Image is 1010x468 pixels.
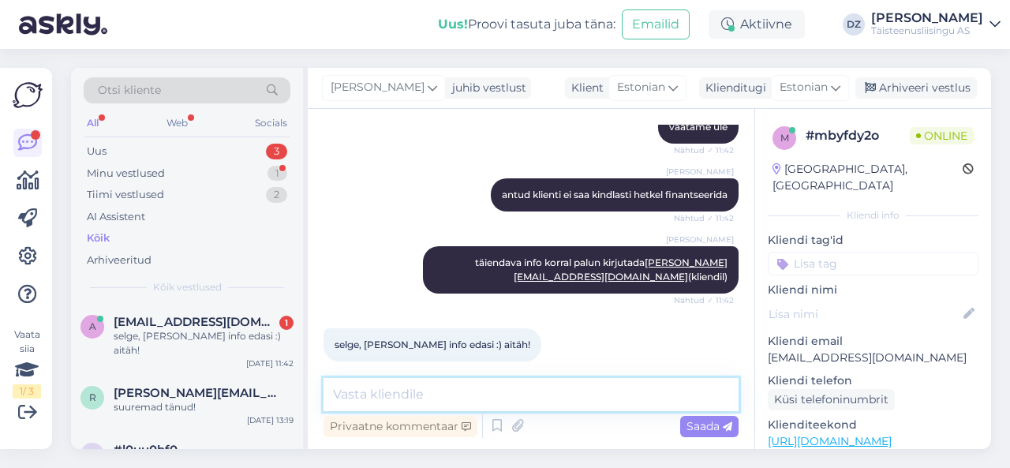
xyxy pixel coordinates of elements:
[669,121,728,133] span: vaatame üle
[674,144,734,156] span: Nähtud ✓ 11:42
[871,12,1001,37] a: [PERSON_NAME]Täisteenusliisingu AS
[666,234,734,245] span: [PERSON_NAME]
[475,256,728,283] span: täiendava info korral palun kirjutada (kliendil)
[114,400,294,414] div: suuremad tänud!
[335,339,530,350] span: selge, [PERSON_NAME] info edasi :) aitäh!
[438,15,615,34] div: Proovi tasuta juba täna:
[768,373,978,389] p: Kliendi telefon
[699,80,766,96] div: Klienditugi
[89,391,96,403] span: r
[780,79,828,96] span: Estonian
[90,448,95,460] span: l
[769,305,960,323] input: Lisa nimi
[772,161,963,194] div: [GEOGRAPHIC_DATA], [GEOGRAPHIC_DATA]
[98,82,161,99] span: Otsi kliente
[114,443,178,457] span: #l0uu0hf0
[13,80,43,110] img: Askly Logo
[674,294,734,306] span: Nähtud ✓ 11:42
[87,230,110,246] div: Kõik
[247,414,294,426] div: [DATE] 13:19
[446,80,526,96] div: juhib vestlust
[87,253,151,268] div: Arhiveeritud
[502,189,728,200] span: antud klienti ei saa kindlasti hetkel finantseerida
[328,362,387,374] span: 11:43
[617,79,665,96] span: Estonian
[114,329,294,358] div: selge, [PERSON_NAME] info edasi :) aitäh!
[153,280,222,294] span: Kõik vestlused
[84,113,102,133] div: All
[565,80,604,96] div: Klient
[806,126,910,145] div: # mbyfdy2o
[438,17,468,32] b: Uus!
[910,127,974,144] span: Online
[331,79,425,96] span: [PERSON_NAME]
[267,166,287,182] div: 1
[768,252,978,275] input: Lisa tag
[768,208,978,223] div: Kliendi info
[709,10,805,39] div: Aktiivne
[324,416,477,437] div: Privaatne kommentaar
[114,386,278,400] span: robert.afontsikov@tele2.com
[674,212,734,224] span: Nähtud ✓ 11:42
[871,24,983,37] div: Täisteenusliisingu AS
[768,282,978,298] p: Kliendi nimi
[87,209,145,225] div: AI Assistent
[252,113,290,133] div: Socials
[266,144,287,159] div: 3
[163,113,191,133] div: Web
[246,358,294,369] div: [DATE] 11:42
[87,144,107,159] div: Uus
[768,417,978,433] p: Klienditeekond
[768,333,978,350] p: Kliendi email
[768,350,978,366] p: [EMAIL_ADDRESS][DOMAIN_NAME]
[13,328,41,399] div: Vaata siia
[768,434,892,448] a: [URL][DOMAIN_NAME]
[843,13,865,36] div: DZ
[871,12,983,24] div: [PERSON_NAME]
[87,166,165,182] div: Minu vestlused
[279,316,294,330] div: 1
[855,77,977,99] div: Arhiveeri vestlus
[266,187,287,203] div: 2
[622,9,690,39] button: Emailid
[666,166,734,178] span: [PERSON_NAME]
[89,320,96,332] span: a
[768,389,895,410] div: Küsi telefoninumbrit
[686,419,732,433] span: Saada
[780,132,789,144] span: m
[13,384,41,399] div: 1 / 3
[114,315,278,329] span: anett.voorel@tele2.com
[87,187,164,203] div: Tiimi vestlused
[768,232,978,249] p: Kliendi tag'id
